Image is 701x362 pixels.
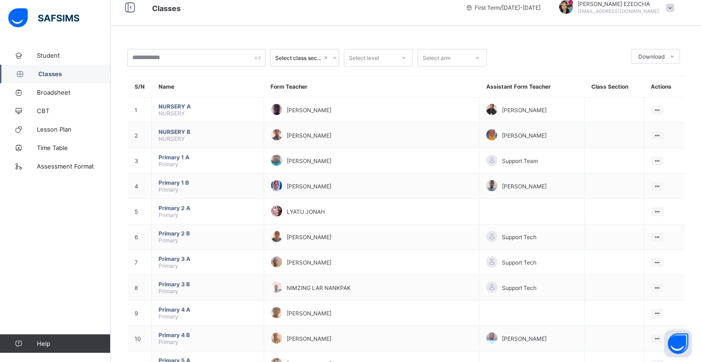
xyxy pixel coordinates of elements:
span: Broadsheet [37,89,111,96]
span: Lesson Plan [37,126,111,133]
span: NURSERY [159,135,185,142]
span: [PERSON_NAME] [502,335,547,342]
td: 3 [128,148,152,174]
td: 6 [128,224,152,250]
span: [PERSON_NAME] [287,234,331,241]
span: [PERSON_NAME] [287,132,331,139]
span: Primary 4 A [159,306,257,313]
span: Assessment Format [37,163,111,170]
span: Support Team [502,157,538,164]
span: Classes [152,4,181,13]
span: session/term information [465,4,541,11]
th: S/N [128,76,152,97]
span: CBT [37,107,111,115]
span: [PERSON_NAME] [287,183,331,190]
th: Class Section [584,76,644,97]
span: NIMZING LAR NANKPAK [287,284,351,291]
span: Classes [38,70,111,78]
td: 1 [128,97,152,123]
td: 4 [128,174,152,199]
td: 5 [128,199,152,224]
span: Support Tech [502,234,536,241]
span: Primary [159,186,178,193]
span: Primary [159,338,178,345]
span: Student [37,52,111,59]
th: Name [152,76,264,97]
div: Select level [349,49,379,66]
div: Select arm [423,49,450,66]
th: Actions [644,76,684,97]
span: [PERSON_NAME] [287,259,331,266]
span: Primary 3 B [159,281,257,288]
span: NURSERY B [159,128,257,135]
span: [PERSON_NAME] EZEOCHA [577,0,659,7]
span: Primary 1 B [159,179,257,186]
div: Select class section [275,54,322,61]
span: Primary [159,237,178,244]
td: 7 [128,250,152,275]
span: Primary 2 A [159,205,257,211]
span: [PERSON_NAME] [502,183,547,190]
span: [EMAIL_ADDRESS][DOMAIN_NAME] [577,8,659,14]
span: [PERSON_NAME] [287,157,331,164]
th: Assistant Form Teacher [479,76,584,97]
span: Primary [159,161,178,168]
td: 2 [128,123,152,148]
span: [PERSON_NAME] [287,335,331,342]
span: Primary 3 A [159,255,257,262]
span: NURSERY A [159,103,257,110]
span: Support Tech [502,284,536,291]
span: [PERSON_NAME] [287,310,331,317]
img: safsims [8,8,79,28]
button: Open asap [664,330,692,357]
span: Primary 1 A [159,154,257,161]
span: Primary [159,313,178,320]
span: Download [638,53,665,60]
td: 10 [128,326,152,351]
span: Primary [159,211,178,218]
span: Primary 2 B [159,230,257,237]
th: Form Teacher [264,76,479,97]
td: 8 [128,275,152,301]
span: [PERSON_NAME] [502,107,547,114]
span: NURSERY [159,110,185,117]
span: Primary [159,262,178,269]
span: [PERSON_NAME] [287,107,331,114]
span: Time Table [37,144,111,151]
span: [PERSON_NAME] [502,132,547,139]
td: 9 [128,301,152,326]
span: Support Tech [502,259,536,266]
span: Help [37,340,110,347]
span: Primary 4 B [159,332,257,338]
span: LYATU JONAH [287,208,325,215]
span: Primary [159,288,178,295]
